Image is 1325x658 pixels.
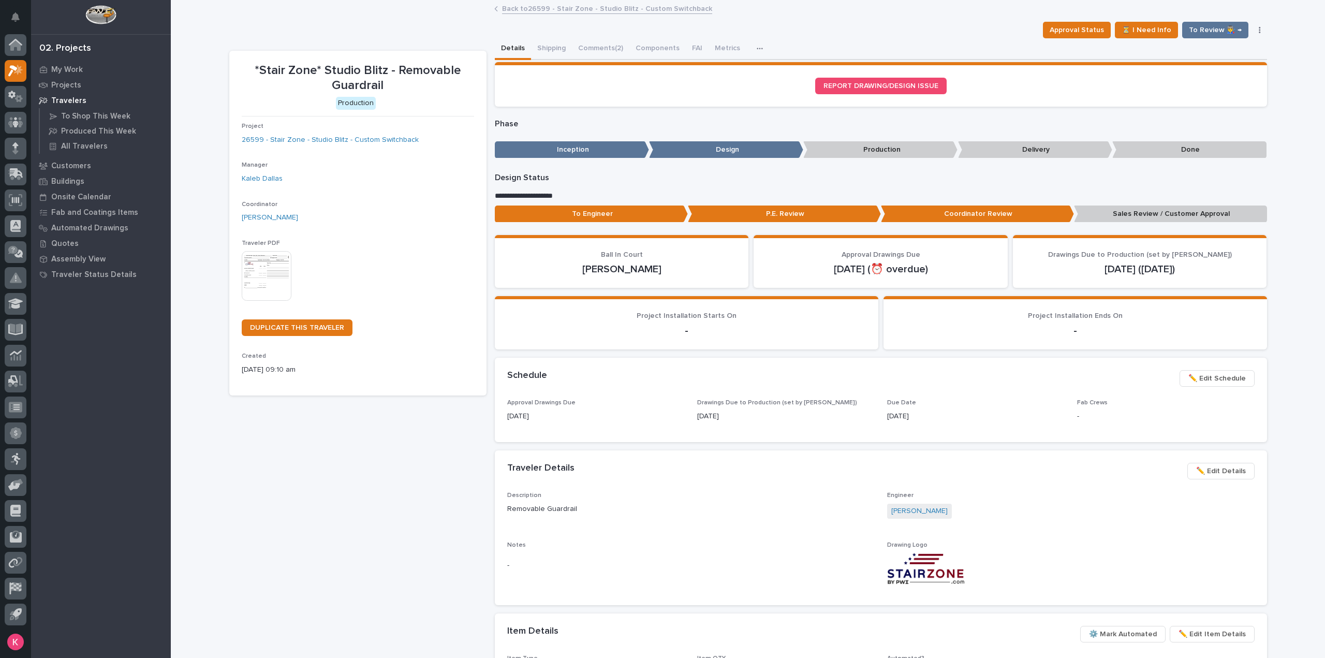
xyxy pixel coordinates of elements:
[887,492,914,499] span: Engineer
[5,6,26,28] button: Notifications
[507,504,875,515] p: Removable Guardrail
[31,158,171,173] a: Customers
[1080,626,1166,642] button: ⚙️ Mark Automated
[887,400,916,406] span: Due Date
[40,124,171,138] a: Produced This Week
[1089,628,1157,640] span: ⚙️ Mark Automated
[1187,463,1255,479] button: ✏️ Edit Details
[887,411,1065,422] p: [DATE]
[13,12,26,29] div: Notifications
[242,212,298,223] a: [PERSON_NAME]
[686,38,709,60] button: FAI
[601,251,643,258] span: Ball In Court
[887,542,927,548] span: Drawing Logo
[336,97,376,110] div: Production
[61,127,136,136] p: Produced This Week
[31,251,171,267] a: Assembly View
[1122,24,1171,36] span: ⏳ I Need Info
[242,240,280,246] span: Traveler PDF
[51,193,111,202] p: Onsite Calendar
[1074,206,1267,223] p: Sales Review / Customer Approval
[507,626,558,637] h2: Item Details
[51,255,106,264] p: Assembly View
[649,141,803,158] p: Design
[40,139,171,153] a: All Travelers
[881,206,1074,223] p: Coordinator Review
[629,38,686,60] button: Components
[709,38,746,60] button: Metrics
[842,251,920,258] span: Approval Drawings Due
[51,224,128,233] p: Automated Drawings
[51,177,84,186] p: Buildings
[51,239,79,248] p: Quotes
[507,492,541,499] span: Description
[1112,141,1267,158] p: Done
[1077,411,1255,422] p: -
[51,65,83,75] p: My Work
[51,96,86,106] p: Travelers
[531,38,572,60] button: Shipping
[242,135,419,145] a: 26599 - Stair Zone - Studio Blitz - Custom Switchback
[242,201,277,208] span: Coordinator
[242,173,283,184] a: Kaleb Dallas
[1196,465,1246,477] span: ✏️ Edit Details
[39,43,91,54] div: 02. Projects
[495,119,1267,129] p: Phase
[242,353,266,359] span: Created
[507,370,547,382] h2: Schedule
[495,173,1267,183] p: Design Status
[803,141,958,158] p: Production
[61,112,130,121] p: To Shop This Week
[31,189,171,204] a: Onsite Calendar
[5,631,26,653] button: users-avatar
[51,208,138,217] p: Fab and Coatings Items
[572,38,629,60] button: Comments (2)
[896,325,1255,337] p: -
[766,263,995,275] p: [DATE] (⏰ overdue)
[40,109,171,123] a: To Shop This Week
[507,263,737,275] p: [PERSON_NAME]
[495,206,688,223] p: To Engineer
[242,63,474,93] p: *Stair Zone* Studio Blitz - Removable Guardrail
[242,162,268,168] span: Manager
[507,325,866,337] p: -
[31,236,171,251] a: Quotes
[31,267,171,282] a: Traveler Status Details
[85,5,116,24] img: Workspace Logo
[507,400,576,406] span: Approval Drawings Due
[1182,22,1248,38] button: To Review 👨‍🏭 →
[250,324,344,331] span: DUPLICATE THIS TRAVELER
[887,553,965,584] img: 4d40tlRomxk1f5vhfN7dtNAYPJf8FqWTvRXdqRacFYQ
[495,141,649,158] p: Inception
[1050,24,1104,36] span: Approval Status
[1180,370,1255,387] button: ✏️ Edit Schedule
[242,319,352,336] a: DUPLICATE THIS TRAVELER
[31,220,171,236] a: Automated Drawings
[697,411,875,422] p: [DATE]
[507,463,575,474] h2: Traveler Details
[507,560,875,571] p: -
[1028,312,1123,319] span: Project Installation Ends On
[958,141,1112,158] p: Delivery
[1048,251,1232,258] span: Drawings Due to Production (set by [PERSON_NAME])
[697,400,857,406] span: Drawings Due to Production (set by [PERSON_NAME])
[495,38,531,60] button: Details
[242,123,263,129] span: Project
[51,162,91,171] p: Customers
[31,93,171,108] a: Travelers
[1115,22,1178,38] button: ⏳ I Need Info
[1077,400,1108,406] span: Fab Crews
[823,82,938,90] span: REPORT DRAWING/DESIGN ISSUE
[507,411,685,422] p: [DATE]
[1170,626,1255,642] button: ✏️ Edit Item Details
[31,173,171,189] a: Buildings
[242,364,474,375] p: [DATE] 09:10 am
[51,81,81,90] p: Projects
[1179,628,1246,640] span: ✏️ Edit Item Details
[507,542,526,548] span: Notes
[61,142,108,151] p: All Travelers
[1043,22,1111,38] button: Approval Status
[31,204,171,220] a: Fab and Coatings Items
[31,77,171,93] a: Projects
[815,78,947,94] a: REPORT DRAWING/DESIGN ISSUE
